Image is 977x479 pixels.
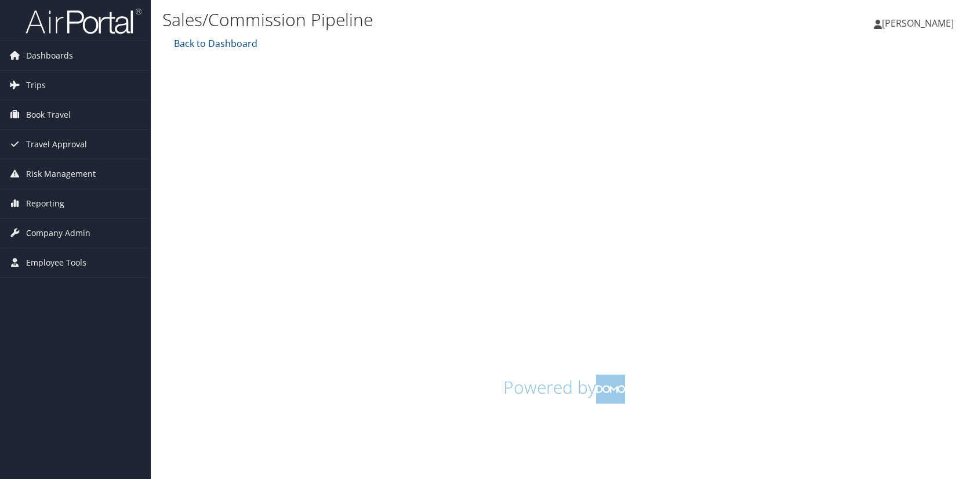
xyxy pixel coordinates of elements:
[171,375,957,404] h1: Powered by
[26,100,71,129] span: Book Travel
[882,17,954,30] span: [PERSON_NAME]
[26,71,46,100] span: Trips
[26,130,87,159] span: Travel Approval
[26,219,90,248] span: Company Admin
[874,6,965,41] a: [PERSON_NAME]
[596,375,625,404] img: domo-logo.png
[26,159,96,188] span: Risk Management
[26,248,86,277] span: Employee Tools
[162,8,698,32] h1: Sales/Commission Pipeline
[26,8,141,35] img: airportal-logo.png
[171,37,257,50] a: Back to Dashboard
[26,189,64,218] span: Reporting
[26,41,73,70] span: Dashboards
